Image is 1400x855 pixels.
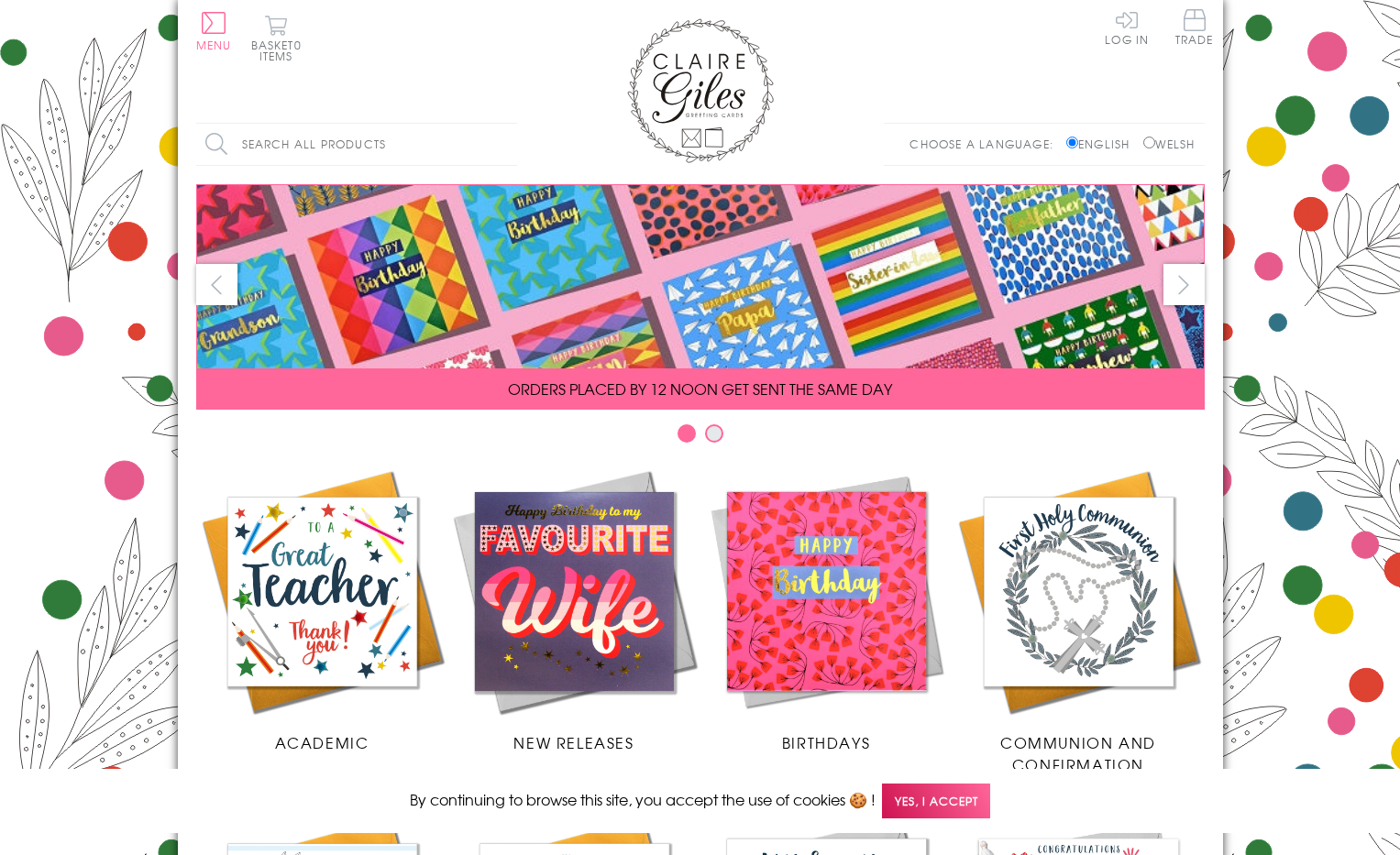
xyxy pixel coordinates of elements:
[1175,9,1214,45] span: Trade
[1105,9,1149,45] a: Log In
[1066,137,1078,148] input: English
[782,731,870,753] span: Birthdays
[196,124,517,165] input: Search all products
[1000,731,1156,775] span: Communion and Confirmation
[909,136,1063,152] p: Choose a language:
[196,12,232,50] button: Menu
[275,731,369,753] span: Academic
[1066,136,1139,152] label: English
[678,424,696,443] button: Carousel Page 1 (Current Slide)
[196,423,1205,452] div: Carousel Pagination
[705,424,723,443] button: Carousel Page 2
[700,466,953,753] a: Birthdays
[1143,137,1155,148] input: Welsh
[882,784,990,819] span: Yes, I accept
[508,378,892,400] span: ORDERS PLACED BY 12 NOON GET SENT THE SAME DAY
[251,15,302,61] button: Basket0 items
[259,37,302,64] span: 0 items
[499,124,517,165] input: Search
[196,264,237,305] button: prev
[513,731,634,753] span: New Releases
[627,18,774,163] img: Claire Giles Greetings Cards
[1175,9,1214,49] a: Trade
[1143,136,1196,152] label: Welsh
[1163,264,1205,305] button: next
[196,466,448,753] a: Academic
[196,37,232,53] span: Menu
[448,466,700,753] a: New Releases
[953,466,1205,775] a: Communion and Confirmation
